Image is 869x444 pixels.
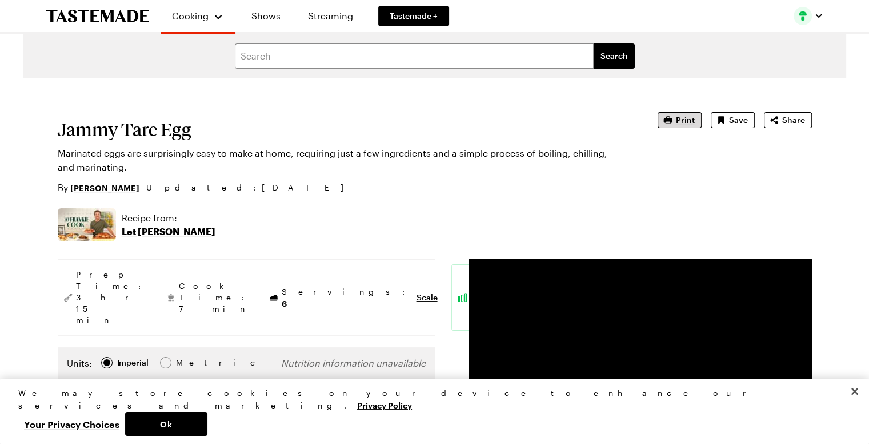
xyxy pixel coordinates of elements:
[658,112,702,128] button: Print
[58,146,626,174] p: Marinated eggs are surprisingly easy to make at home, requiring just a few ingredients and a simp...
[282,298,287,308] span: 6
[179,280,250,315] span: Cook Time: 7 min
[172,5,224,27] button: Cooking
[794,7,812,25] img: Profile picture
[711,112,755,128] button: Save recipe
[390,10,438,22] span: Tastemade +
[58,208,116,241] img: Show where recipe is used
[600,50,628,62] span: Search
[122,225,215,239] p: Let [PERSON_NAME]
[67,356,200,372] div: Imperial Metric
[18,412,125,436] button: Your Privacy Choices
[282,286,411,310] span: Servings:
[58,119,626,140] h1: Jammy Tare Egg
[67,356,92,370] label: Units:
[594,43,635,69] button: filters
[122,211,215,225] p: Recipe from:
[172,10,209,21] span: Cooking
[18,387,841,436] div: Privacy
[676,114,695,126] span: Print
[417,292,438,303] button: Scale
[76,269,147,326] span: Prep Time: 3 hr 15 min
[70,181,139,194] a: [PERSON_NAME]
[782,114,805,126] span: Share
[378,6,449,26] a: Tastemade +
[146,181,355,194] span: Updated : [DATE]
[281,358,426,368] span: Nutrition information unavailable
[125,412,207,436] button: Ok
[729,114,748,126] span: Save
[58,181,139,195] p: By
[176,356,201,369] span: Metric
[176,356,200,369] div: Metric
[117,356,149,369] div: Imperial
[794,7,823,25] button: Profile picture
[357,399,412,410] a: More information about your privacy, opens in a new tab
[764,112,812,128] button: Share
[842,379,867,404] button: Close
[117,356,150,369] span: Imperial
[122,211,215,239] a: Recipe from:Let [PERSON_NAME]
[18,387,841,412] div: We may store cookies on your device to enhance our services and marketing.
[46,10,149,23] a: To Tastemade Home Page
